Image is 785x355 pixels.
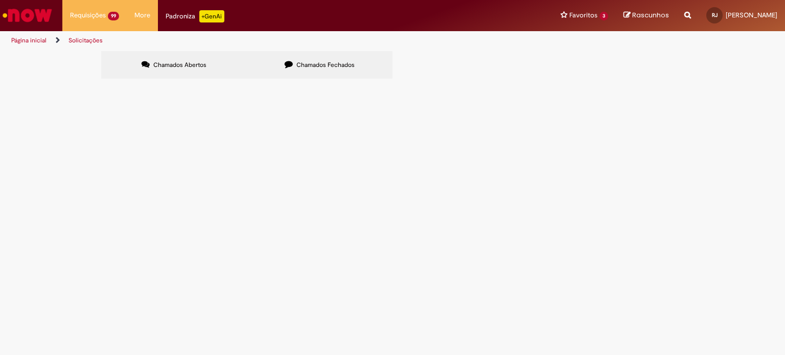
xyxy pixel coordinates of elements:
p: +GenAi [199,10,224,22]
span: More [134,10,150,20]
span: Chamados Fechados [296,61,355,69]
a: Rascunhos [624,11,669,20]
img: ServiceNow [1,5,54,26]
a: Página inicial [11,36,47,44]
span: [PERSON_NAME] [726,11,777,19]
span: 3 [599,12,608,20]
div: Padroniza [166,10,224,22]
span: 99 [108,12,119,20]
span: Favoritos [569,10,597,20]
ul: Trilhas de página [8,31,516,50]
span: Chamados Abertos [153,61,206,69]
a: Solicitações [68,36,103,44]
span: Rascunhos [632,10,669,20]
span: Requisições [70,10,106,20]
span: RJ [712,12,718,18]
